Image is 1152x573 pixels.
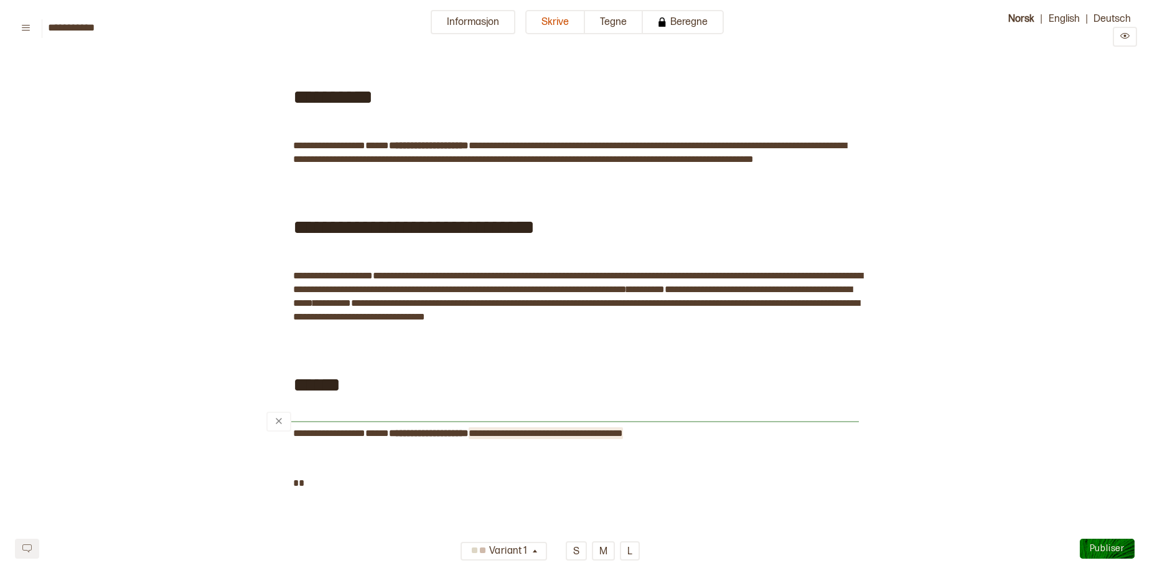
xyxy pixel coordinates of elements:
[525,10,585,34] button: Skrive
[1120,31,1130,40] svg: Preview
[1042,10,1086,27] button: English
[981,10,1137,47] div: | |
[1113,27,1137,47] button: Preview
[431,10,515,34] button: Informasjon
[592,541,615,561] button: M
[620,541,640,561] button: L
[643,10,724,34] button: Beregne
[525,10,585,47] a: Skrive
[461,542,547,561] button: Variant 1
[585,10,643,47] a: Tegne
[1087,10,1137,27] button: Deutsch
[1113,32,1137,44] a: Preview
[468,541,530,562] div: Variant 1
[585,10,643,34] button: Tegne
[1090,543,1125,554] span: Publiser
[643,10,724,47] a: Beregne
[1002,10,1041,27] button: Norsk
[566,541,587,561] button: S
[1080,539,1135,559] button: Publiser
